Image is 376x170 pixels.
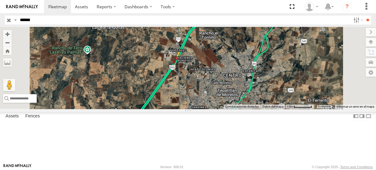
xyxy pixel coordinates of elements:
[3,30,12,38] button: Zoom in
[303,2,320,11] div: Josue Jimenez
[3,79,15,91] button: Arrastra el hombrecito naranja al mapa para abrir Street View
[337,105,374,108] a: Informar un error en el mapa
[340,165,373,169] a: Terms and Conditions
[3,164,32,170] a: Visit our Website
[285,105,314,109] button: Escala del mapa: 1 km por 56 píxeles
[365,112,371,121] label: Hide Summary Table
[353,112,359,121] label: Dock Summary Table to the Left
[160,165,183,169] div: Version: 308.01
[342,2,352,12] i: ?
[366,68,376,77] label: Map Settings
[22,112,43,121] label: Fences
[225,105,259,109] button: Combinaciones de teclas
[351,16,364,24] label: Search Filter Options
[262,105,283,109] button: Datos del mapa
[3,38,12,47] button: Zoom out
[312,165,373,169] div: © Copyright 2025 -
[3,58,12,67] label: Measure
[2,112,22,121] label: Assets
[3,47,12,55] button: Zoom Home
[287,105,294,108] span: 1 km
[318,105,331,108] a: Condiciones (se abre en una nueva pestaña)
[359,112,365,121] label: Dock Summary Table to the Right
[6,5,38,9] img: rand-logo.svg
[13,16,18,24] label: Search Query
